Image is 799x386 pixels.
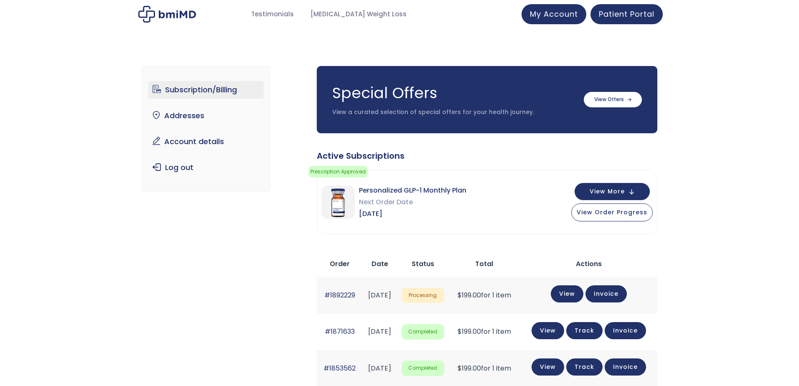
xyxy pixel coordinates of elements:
span: Status [412,259,434,269]
a: [MEDICAL_DATA] Weight Loss [302,6,415,23]
span: Testimonials [251,10,294,19]
div: Active Subscriptions [317,150,657,162]
span: $ [458,327,462,336]
span: Actions [576,259,602,269]
a: Invoice [605,322,646,339]
span: Patient Portal [599,9,654,19]
button: View Order Progress [571,203,653,221]
span: Completed [402,361,444,376]
span: Total [475,259,493,269]
span: View Order Progress [577,208,647,216]
nav: Account pages [142,66,271,191]
a: Invoice [585,285,627,302]
button: View More [575,183,650,200]
h3: Special Offers [332,83,575,104]
img: My account [138,6,196,23]
a: Patient Portal [590,4,663,24]
a: Account details [148,133,264,150]
p: View a curated selection of special offers for your health journey. [332,108,575,117]
span: Prescription Approved [308,166,368,178]
a: View [532,322,564,339]
span: My Account [530,9,578,19]
span: $ [458,290,462,300]
span: [MEDICAL_DATA] Weight Loss [310,10,407,19]
a: Testimonials [243,6,302,23]
span: Completed [402,324,444,340]
span: Next Order Date [359,196,466,208]
time: [DATE] [368,327,391,336]
span: Order [330,259,350,269]
a: Track [566,358,603,376]
span: Date [372,259,388,269]
a: #1871633 [325,327,355,336]
td: for 1 item [448,277,520,313]
span: 199.00 [458,327,481,336]
a: #1853562 [323,363,356,373]
span: Processing [402,288,444,303]
span: 199.00 [458,363,481,373]
span: Personalized GLP-1 Monthly Plan [359,185,466,196]
time: [DATE] [368,363,391,373]
span: View More [590,189,625,194]
a: #1892229 [324,290,355,300]
a: View [532,358,564,376]
span: $ [458,363,462,373]
a: View [551,285,583,302]
a: Addresses [148,107,264,124]
a: My Account [522,4,586,24]
a: Track [566,322,603,339]
a: Subscription/Billing [148,81,264,99]
td: for 1 item [448,314,520,350]
time: [DATE] [368,290,391,300]
a: Invoice [605,358,646,376]
span: [DATE] [359,208,466,220]
a: Log out [148,159,264,176]
span: 199.00 [458,290,481,300]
